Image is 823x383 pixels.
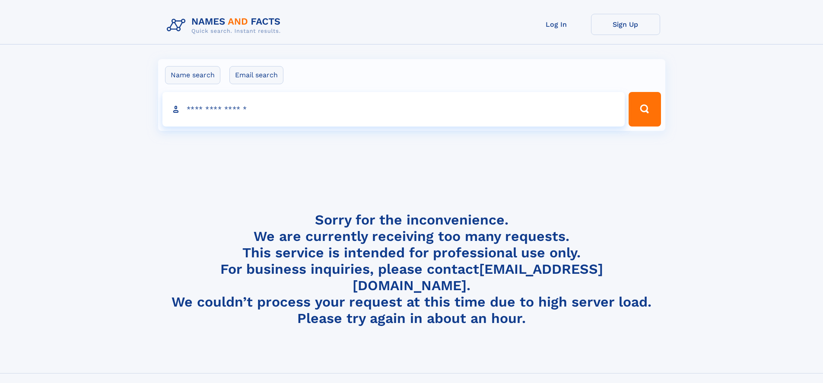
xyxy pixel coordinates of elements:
[229,66,283,84] label: Email search
[522,14,591,35] a: Log In
[591,14,660,35] a: Sign Up
[162,92,625,127] input: search input
[163,14,288,37] img: Logo Names and Facts
[163,212,660,327] h4: Sorry for the inconvenience. We are currently receiving too many requests. This service is intend...
[165,66,220,84] label: Name search
[353,261,603,294] a: [EMAIL_ADDRESS][DOMAIN_NAME]
[629,92,661,127] button: Search Button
